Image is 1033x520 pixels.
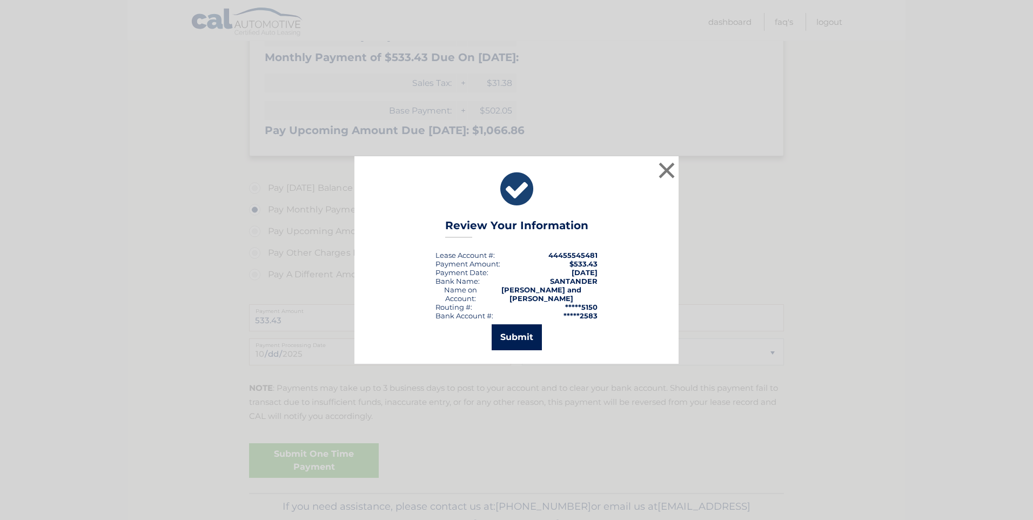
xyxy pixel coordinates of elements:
[572,268,598,277] span: [DATE]
[569,259,598,268] span: $533.43
[435,311,493,320] div: Bank Account #:
[492,324,542,350] button: Submit
[435,285,486,303] div: Name on Account:
[435,259,500,268] div: Payment Amount:
[435,303,472,311] div: Routing #:
[548,251,598,259] strong: 44455545481
[435,277,480,285] div: Bank Name:
[435,268,487,277] span: Payment Date
[435,268,488,277] div: :
[445,219,588,238] h3: Review Your Information
[656,159,678,181] button: ×
[435,251,495,259] div: Lease Account #:
[550,277,598,285] strong: SANTANDER
[501,285,581,303] strong: [PERSON_NAME] and [PERSON_NAME]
